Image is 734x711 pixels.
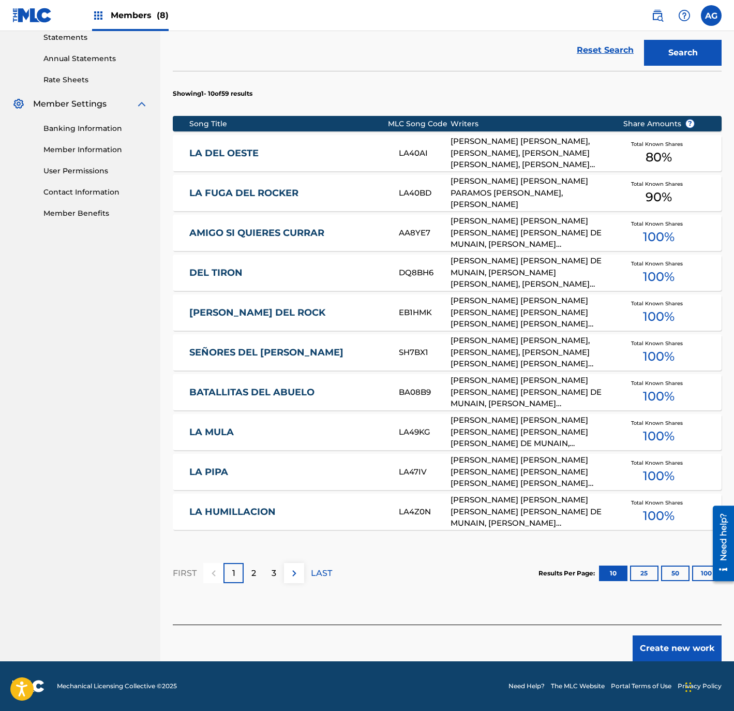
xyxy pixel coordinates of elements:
[643,228,675,246] span: 100 %
[12,8,52,23] img: MLC Logo
[189,187,385,199] a: LA FUGA DEL ROCKER
[643,387,675,406] span: 100 %
[232,567,235,580] p: 1
[136,98,148,110] img: expand
[631,379,687,387] span: Total Known Shares
[646,188,672,206] span: 90 %
[643,427,675,446] span: 100 %
[189,387,385,398] a: BATALLITAS DEL ABUELO
[651,9,664,22] img: search
[157,10,169,20] span: (8)
[189,227,385,239] a: AMIGO SI QUIERES CURRAR
[399,227,451,239] div: AA8YE7
[631,459,687,467] span: Total Known Shares
[189,267,385,279] a: DEL TIRON
[388,119,451,129] div: MLC Song Code
[623,119,695,129] span: Share Amounts
[631,140,687,148] span: Total Known Shares
[57,682,177,691] span: Mechanical Licensing Collective © 2025
[173,567,197,580] p: FIRST
[643,467,675,485] span: 100 %
[288,567,301,580] img: right
[451,119,607,129] div: Writers
[678,9,691,22] img: help
[43,123,148,134] a: Banking Information
[272,567,276,580] p: 3
[643,507,675,525] span: 100 %
[399,187,451,199] div: LA40BD
[399,466,451,478] div: LA47IV
[189,147,385,159] a: LA DEL OESTE
[705,502,734,585] iframe: Resource Center
[451,454,607,490] div: [PERSON_NAME] [PERSON_NAME] [PERSON_NAME] [PERSON_NAME] [PERSON_NAME] [PERSON_NAME] [PERSON_NAME]...
[631,339,687,347] span: Total Known Shares
[633,635,722,661] button: Create new work
[189,506,385,518] a: LA HUMILLACION
[686,120,694,128] span: ?
[674,5,695,26] div: Help
[43,166,148,176] a: User Permissions
[399,267,451,279] div: DQ8BH6
[611,682,671,691] a: Portal Terms of Use
[631,220,687,228] span: Total Known Shares
[451,255,607,290] div: [PERSON_NAME] [PERSON_NAME] DE MUNAIN, [PERSON_NAME] [PERSON_NAME], [PERSON_NAME] [PERSON_NAME]
[643,347,675,366] span: 100 %
[685,672,692,703] div: Drag
[631,499,687,507] span: Total Known Shares
[43,144,148,155] a: Member Information
[43,187,148,198] a: Contact Information
[43,32,148,43] a: Statements
[631,419,687,427] span: Total Known Shares
[538,569,597,578] p: Results Per Page:
[682,661,734,711] iframe: Chat Widget
[399,147,451,159] div: LA40AI
[43,75,148,85] a: Rate Sheets
[251,567,256,580] p: 2
[630,566,658,581] button: 25
[92,9,104,22] img: Top Rightsholders
[399,387,451,398] div: BA08B9
[12,98,25,110] img: Member Settings
[451,175,607,211] div: [PERSON_NAME] [PERSON_NAME] PARAMOS [PERSON_NAME], [PERSON_NAME]
[643,307,675,326] span: 100 %
[311,567,332,580] p: LAST
[692,566,721,581] button: 100
[399,307,451,319] div: EB1HMK
[399,347,451,359] div: SH7BX1
[33,98,107,110] span: Member Settings
[189,307,385,319] a: [PERSON_NAME] DEL ROCK
[451,375,607,410] div: [PERSON_NAME] [PERSON_NAME] [PERSON_NAME] [PERSON_NAME] DE MUNAIN, [PERSON_NAME] [PERSON_NAME] PA...
[678,682,722,691] a: Privacy Policy
[189,426,385,438] a: LA MULA
[451,335,607,370] div: [PERSON_NAME] [PERSON_NAME], [PERSON_NAME], [PERSON_NAME] [PERSON_NAME] [PERSON_NAME] [PERSON_NAM...
[701,5,722,26] div: User Menu
[631,180,687,188] span: Total Known Shares
[643,268,675,286] span: 100 %
[599,566,627,581] button: 10
[43,208,148,219] a: Member Benefits
[43,53,148,64] a: Annual Statements
[572,39,639,62] a: Reset Search
[551,682,605,691] a: The MLC Website
[451,136,607,171] div: [PERSON_NAME] [PERSON_NAME], [PERSON_NAME], [PERSON_NAME] [PERSON_NAME], [PERSON_NAME] PARAMOS [P...
[399,426,451,438] div: LA49KG
[644,40,722,66] button: Search
[189,466,385,478] a: LA PIPA
[631,260,687,268] span: Total Known Shares
[451,414,607,450] div: [PERSON_NAME] [PERSON_NAME] [PERSON_NAME] [PERSON_NAME] [PERSON_NAME] DE MUNAIN, [PERSON_NAME] [P...
[646,148,672,167] span: 80 %
[189,119,388,129] div: Song Title
[111,9,169,21] span: Members
[189,347,385,359] a: SEÑORES DEL [PERSON_NAME]
[661,566,690,581] button: 50
[173,89,252,98] p: Showing 1 - 10 of 59 results
[451,295,607,330] div: [PERSON_NAME] [PERSON_NAME] [PERSON_NAME] [PERSON_NAME] [PERSON_NAME] [PERSON_NAME] [PERSON_NAME]...
[451,215,607,250] div: [PERSON_NAME] [PERSON_NAME] [PERSON_NAME] [PERSON_NAME] DE MUNAIN, [PERSON_NAME] [PERSON_NAME] [P...
[631,300,687,307] span: Total Known Shares
[399,506,451,518] div: LA4Z0N
[508,682,545,691] a: Need Help?
[451,494,607,529] div: [PERSON_NAME] [PERSON_NAME] [PERSON_NAME] [PERSON_NAME] DE MUNAIN, [PERSON_NAME] [PERSON_NAME], [...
